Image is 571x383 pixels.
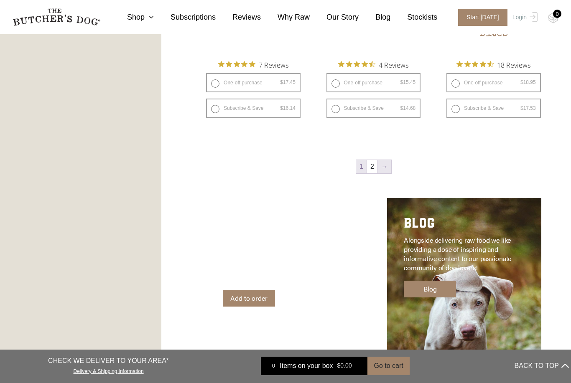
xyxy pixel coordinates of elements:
div: 0 [267,362,280,370]
span: Start [DATE] [458,9,507,26]
a: Shop [110,12,154,23]
a: Delivery & Shipping Information [74,366,144,374]
label: One-off purchase [446,73,541,92]
a: Stockists [390,12,437,23]
bdi: 18.95 [520,79,536,85]
bdi: 16.14 [280,105,296,111]
button: Rated 5 out of 5 stars from 7 reviews. Jump to reviews. [218,58,288,71]
button: Rated 4.7 out of 5 stars from 18 reviews. Jump to reviews. [456,58,530,71]
button: Go to cart [367,357,409,375]
a: → [378,160,391,173]
a: Start [DATE] [450,9,510,26]
span: $ [400,79,403,85]
a: Page 2 [367,160,377,173]
span: 18 Reviews [497,58,530,71]
h2: Lamb Liver [200,15,307,54]
span: Items on your box [280,361,333,371]
div: 0 [553,10,561,18]
span: $ [337,363,340,369]
img: TBD_Cart-Empty.png [548,13,558,23]
a: Our Story [310,12,359,23]
a: Login [510,9,538,26]
a: 0 Items on your box $0.00 [261,357,367,375]
h2: Mackerel Fish Bites [440,15,547,54]
span: $ [280,105,283,111]
a: Subscriptions [154,12,216,23]
bdi: 17.45 [280,79,296,85]
p: Adored Beast Apothecary is a line of all-natural pet products designed to support your dog’s heal... [223,236,331,282]
h2: BLOG [404,215,512,236]
p: CHECK WE DELIVER TO YOUR AREA* [48,356,169,366]
span: Page 1 [356,160,367,173]
a: Why Raw [261,12,310,23]
span: 7 Reviews [259,58,288,71]
h2: Lamb Puff Cubes [320,15,427,54]
label: One-off purchase [326,73,421,92]
a: Add to order [223,290,275,307]
label: Subscribe & Save [206,99,301,118]
bdi: 17.53 [520,105,536,111]
p: Alongside delivering raw food we like providing a dose of inspiring and informative content to ou... [404,236,512,272]
button: BACK TO TOP [515,356,569,376]
label: One-off purchase [206,73,301,92]
bdi: 0.00 [337,363,352,369]
bdi: 14.68 [400,105,416,111]
bdi: 15.45 [400,79,416,85]
span: $ [520,79,523,85]
a: Reviews [216,12,261,23]
span: $ [520,105,523,111]
a: Blog [404,281,456,297]
a: Blog [359,12,390,23]
span: 4 Reviews [379,58,408,71]
span: $ [280,79,283,85]
h2: APOTHECARY [223,215,331,236]
button: Rated 4.5 out of 5 stars from 4 reviews. Jump to reviews. [338,58,408,71]
span: $ [400,105,403,111]
label: Subscribe & Save [326,99,421,118]
label: Subscribe & Save [446,99,541,118]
